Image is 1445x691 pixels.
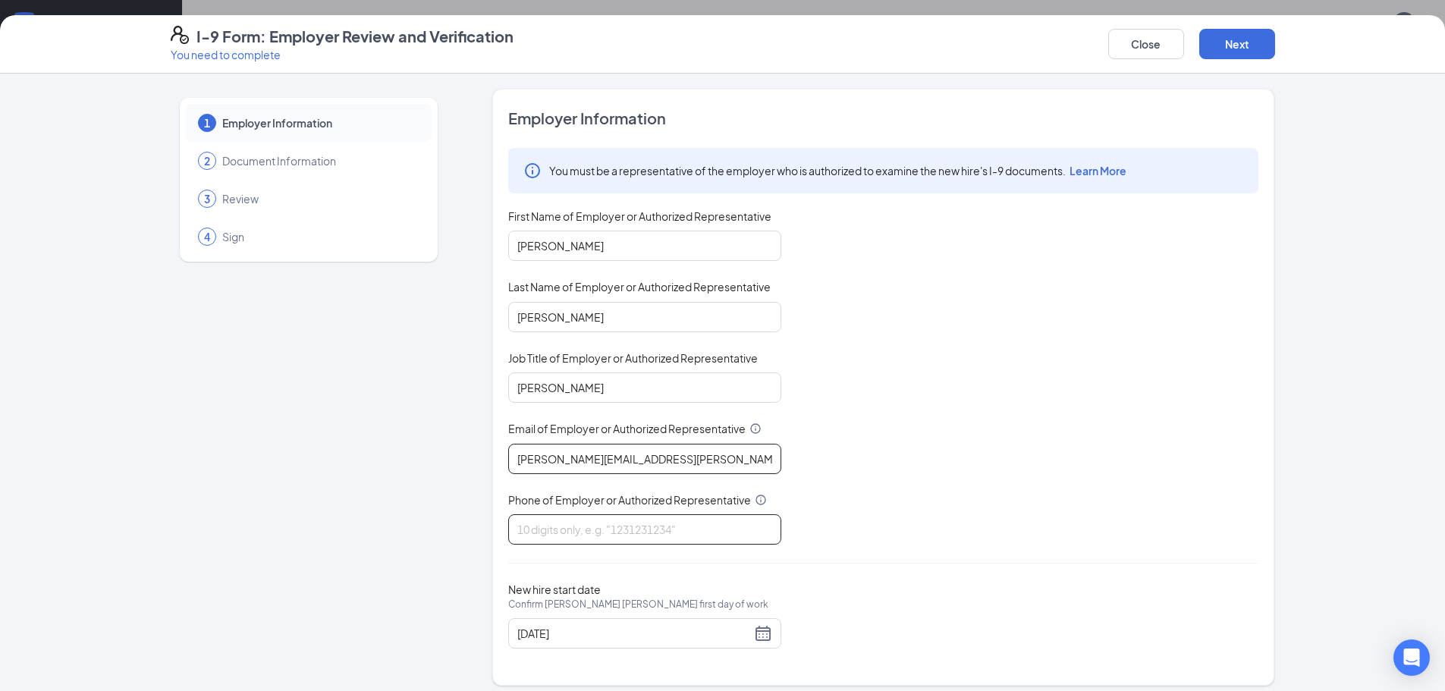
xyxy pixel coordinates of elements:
[204,115,210,130] span: 1
[171,26,189,44] svg: FormI9EVerifyIcon
[1199,29,1275,59] button: Next
[1393,639,1430,676] div: Open Intercom Messenger
[755,494,767,506] svg: Info
[204,229,210,244] span: 4
[508,444,781,474] input: Enter your email address
[749,422,762,435] svg: Info
[222,115,416,130] span: Employer Information
[508,372,781,403] input: Enter job title
[1070,164,1126,177] span: Learn More
[508,350,758,366] span: Job Title of Employer or Authorized Representative
[508,514,781,545] input: 10 digits only, e.g. "1231231234"
[508,279,771,294] span: Last Name of Employer or Authorized Representative
[1066,164,1126,177] a: Learn More
[508,597,768,612] span: Confirm [PERSON_NAME] [PERSON_NAME] first day of work
[523,162,542,180] svg: Info
[171,47,514,62] p: You need to complete
[204,191,210,206] span: 3
[204,153,210,168] span: 2
[508,108,1258,129] span: Employer Information
[508,302,781,332] input: Enter your last name
[508,209,771,224] span: First Name of Employer or Authorized Representative
[222,229,416,244] span: Sign
[508,492,751,507] span: Phone of Employer or Authorized Representative
[508,421,746,436] span: Email of Employer or Authorized Representative
[196,26,514,47] h4: I-9 Form: Employer Review and Verification
[222,191,416,206] span: Review
[222,153,416,168] span: Document Information
[1108,29,1184,59] button: Close
[508,231,781,261] input: Enter your first name
[508,582,768,627] span: New hire start date
[549,163,1126,178] span: You must be a representative of the employer who is authorized to examine the new hire's I-9 docu...
[517,625,751,642] input: 09/20/2025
